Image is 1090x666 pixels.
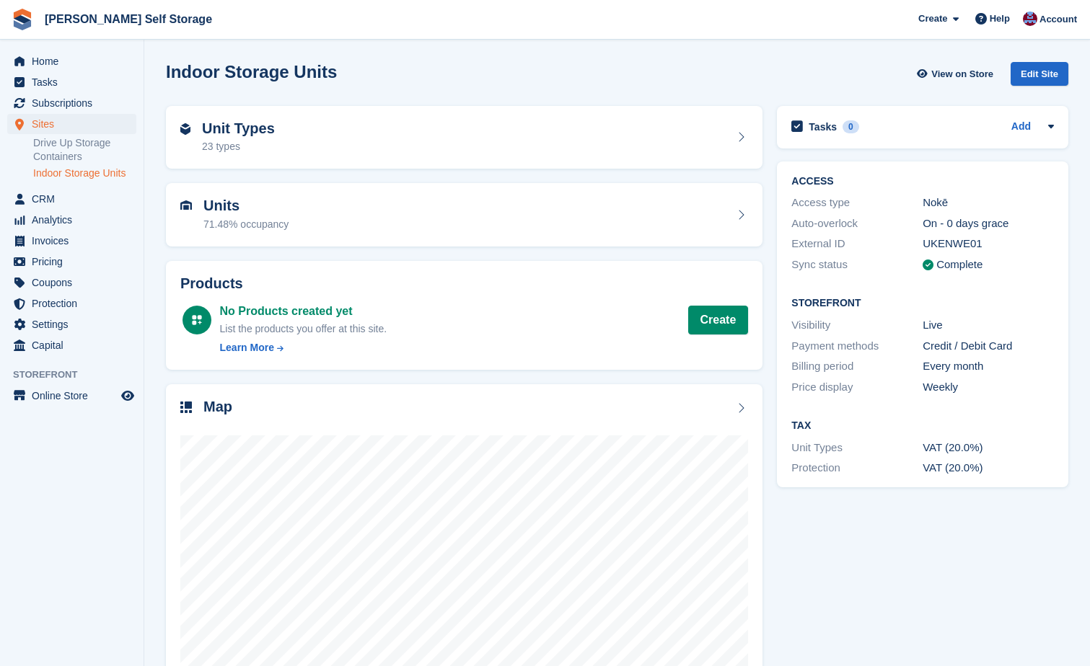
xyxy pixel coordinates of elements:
a: menu [7,335,136,355]
a: menu [7,314,136,334]
span: Online Store [32,386,118,406]
a: Add [1011,119,1031,136]
h2: Tax [791,420,1054,432]
a: Preview store [119,387,136,404]
a: Learn More [220,340,387,355]
div: Unit Types [791,440,923,456]
div: Payment methods [791,338,923,355]
div: Auto-overlock [791,216,923,232]
span: Sites [32,114,118,134]
div: Complete [936,257,983,273]
img: map-icn-33ee37083ee616e46c38cad1a60f524a97daa1e2b2c8c0bc3eb3415660979fc1.svg [180,401,192,413]
span: Pricing [32,252,118,272]
div: Weekly [923,379,1054,396]
h2: Storefront [791,298,1054,309]
span: CRM [32,189,118,209]
span: Capital [32,335,118,355]
a: View on Store [915,62,999,86]
div: Visibility [791,317,923,334]
span: Create [918,12,947,26]
h2: Indoor Storage Units [166,62,337,81]
span: Tasks [32,72,118,92]
img: stora-icon-8386f47178a22dfd0bd8f6a31ec36ba5ce8667c1dd55bd0f319d3a0aa187defe.svg [12,9,33,30]
img: unit-icn-7be61d7bf1b0ce9d3e12c5938cc71ed9869f7b940bace4675aadf7bd6d80202e.svg [180,200,192,210]
div: VAT (20.0%) [923,460,1054,476]
a: menu [7,210,136,230]
span: Subscriptions [32,93,118,113]
div: Edit Site [1011,62,1068,86]
span: Storefront [13,368,144,382]
span: Account [1040,12,1077,27]
span: Protection [32,293,118,314]
span: Help [990,12,1010,26]
div: Nokē [923,195,1054,211]
a: Create [688,306,749,334]
div: On - 0 days grace [923,216,1054,232]
a: menu [7,272,136,293]
span: View on Store [931,67,993,81]
a: menu [7,293,136,314]
a: [PERSON_NAME] Self Storage [39,7,218,31]
div: Price display [791,379,923,396]
div: Billing period [791,358,923,375]
h2: Tasks [809,120,837,133]
span: List the products you offer at this site. [220,323,387,334]
h2: Unit Types [202,120,275,137]
div: Learn More [220,340,274,355]
a: menu [7,72,136,92]
a: menu [7,231,136,251]
div: VAT (20.0%) [923,440,1054,456]
div: Live [923,317,1054,334]
a: menu [7,189,136,209]
div: UKENWE01 [923,236,1054,252]
a: menu [7,114,136,134]
a: Edit Site [1011,62,1068,92]
a: Units 71.48% occupancy [166,183,762,247]
div: 23 types [202,139,275,154]
div: 0 [843,120,859,133]
div: External ID [791,236,923,252]
a: Indoor Storage Units [33,166,136,180]
h2: ACCESS [791,176,1054,187]
a: menu [7,386,136,406]
div: Sync status [791,257,923,273]
div: No Products created yet [220,303,387,320]
span: Invoices [32,231,118,251]
div: Access type [791,195,923,211]
div: Protection [791,460,923,476]
span: Coupons [32,272,118,293]
img: unit-type-icn-2b2737a686de81e16bb02015468b77c625bbabd49415b5ef34ead5e3b44a266d.svg [180,123,190,135]
a: menu [7,252,136,272]
a: Unit Types 23 types [166,106,762,169]
div: Credit / Debit Card [923,338,1054,355]
img: Tracy Bailey [1023,12,1037,26]
a: menu [7,51,136,71]
a: menu [7,93,136,113]
h2: Map [203,399,232,415]
a: Drive Up Storage Containers [33,136,136,164]
h2: Units [203,197,289,214]
span: Settings [32,314,118,334]
span: Analytics [32,210,118,230]
img: custom-product-icn-white-7c27a13f52cf5f2f504a55ee73a895a1f82ff5669d69490e13668eaf7ade3bb5.svg [191,314,203,326]
h2: Products [180,275,748,292]
span: Home [32,51,118,71]
div: 71.48% occupancy [203,217,289,232]
div: Every month [923,358,1054,375]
